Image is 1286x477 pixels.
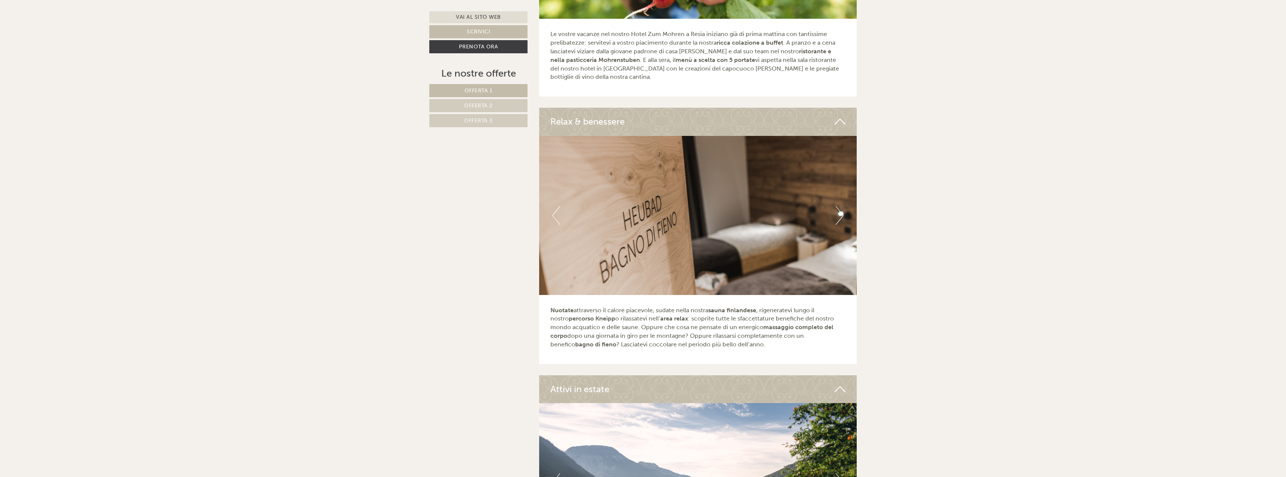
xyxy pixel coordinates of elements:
[429,66,528,80] div: Le nostre offerte
[550,307,574,314] strong: Nuotate
[429,40,528,53] a: Prenota ora
[258,198,296,211] button: Invia
[6,20,122,43] div: Buon giorno, come possiamo aiutarla?
[716,39,783,46] strong: ricca colazione a buffet
[660,315,688,322] strong: area relax
[465,87,493,94] span: Offerta 1
[429,11,528,23] a: Vai al sito web
[552,206,560,225] button: Previous
[429,25,528,38] a: Scrivici
[550,30,846,81] p: Le vostre vacanze nel nostro Hotel Zum Mohren a Resia iniziano già di prima mattina con tantissim...
[708,307,756,314] strong: sauna finlandese
[134,6,162,18] div: [DATE]
[464,117,493,124] span: Offerta 3
[11,22,118,28] div: Hotel [GEOGRAPHIC_DATA]
[539,375,857,403] div: Attivi in estate
[550,48,831,63] strong: ristorante e nella pasticceria Mohrenstuben
[11,36,118,42] small: 10:59
[575,341,616,348] strong: bagno di fieno
[464,102,493,109] span: Offerta 2
[569,315,615,322] strong: percorso Kneipp
[550,306,846,349] p: attraverso il calore piacevole, sudate nella nostra , rigeneratevi lungo il nostro o rilassatevi ...
[676,56,755,63] strong: menù a scelta con 5 portate
[836,206,844,225] button: Next
[539,108,857,135] div: Relax & benessere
